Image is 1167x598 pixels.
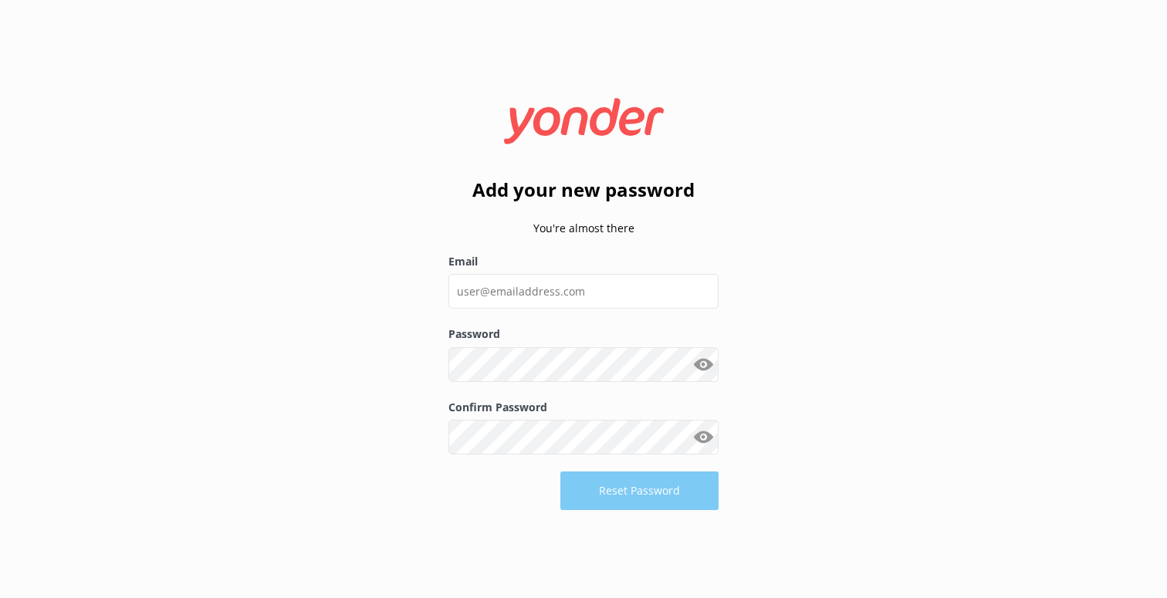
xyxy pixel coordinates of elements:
[688,422,719,453] button: Show password
[448,274,719,309] input: user@emailaddress.com
[688,349,719,380] button: Show password
[448,399,719,416] label: Confirm Password
[448,220,719,237] p: You're almost there
[448,326,719,343] label: Password
[448,175,719,204] h2: Add your new password
[448,253,719,270] label: Email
